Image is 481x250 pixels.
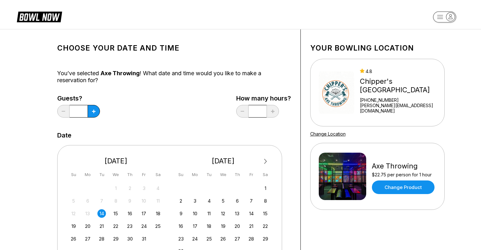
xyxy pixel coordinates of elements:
div: Choose Saturday, October 18th, 2025 [154,209,162,218]
div: Th [126,170,134,179]
div: Choose Wednesday, November 19th, 2025 [219,222,227,230]
div: Not available Friday, October 10th, 2025 [140,197,148,205]
div: Not available Wednesday, October 8th, 2025 [112,197,120,205]
div: Choose Friday, November 21st, 2025 [247,222,256,230]
div: Choose Thursday, October 30th, 2025 [126,235,134,243]
div: Choose Thursday, November 13th, 2025 [233,209,242,218]
div: Choose Saturday, November 1st, 2025 [261,184,270,192]
div: Su [69,170,78,179]
div: Choose Wednesday, November 26th, 2025 [219,235,227,243]
div: Choose Wednesday, November 12th, 2025 [219,209,227,218]
div: Choose Friday, October 17th, 2025 [140,209,148,218]
div: Choose Wednesday, November 5th, 2025 [219,197,227,205]
a: Change Product [372,180,435,194]
div: Choose Tuesday, November 11th, 2025 [205,209,213,218]
div: Tu [205,170,213,179]
img: Chipper's Horsetooth Center [319,69,355,116]
div: Not available Saturday, October 11th, 2025 [154,197,162,205]
div: Su [177,170,185,179]
div: Not available Thursday, October 2nd, 2025 [126,184,134,192]
label: Guests? [57,95,100,102]
div: Choose Wednesday, October 29th, 2025 [112,235,120,243]
div: Choose Wednesday, October 22nd, 2025 [112,222,120,230]
div: [DATE] [67,157,165,165]
div: Not available Wednesday, October 1st, 2025 [112,184,120,192]
div: Choose Sunday, November 23rd, 2025 [177,235,185,243]
div: Mo [83,170,92,179]
div: Not available Thursday, October 9th, 2025 [126,197,134,205]
div: Choose Tuesday, November 18th, 2025 [205,222,213,230]
div: Choose Friday, October 31st, 2025 [140,235,148,243]
div: Fr [140,170,148,179]
div: Choose Sunday, November 2nd, 2025 [177,197,185,205]
div: Not available Saturday, October 4th, 2025 [154,184,162,192]
div: Choose Sunday, October 19th, 2025 [69,222,78,230]
div: Not available Sunday, October 12th, 2025 [69,209,78,218]
div: Not available Monday, October 13th, 2025 [83,209,92,218]
h1: Your bowling location [310,44,445,52]
div: Not available Tuesday, October 7th, 2025 [97,197,106,205]
div: Choose Monday, November 17th, 2025 [191,222,199,230]
div: Choose Tuesday, November 25th, 2025 [205,235,213,243]
div: Choose Thursday, November 20th, 2025 [233,222,242,230]
div: We [219,170,227,179]
div: [DATE] [174,157,272,165]
div: Choose Sunday, November 16th, 2025 [177,222,185,230]
h1: Choose your Date and time [57,44,291,52]
div: Not available Friday, October 3rd, 2025 [140,184,148,192]
div: $22.75 per person for 1 hour [372,172,435,177]
div: Choose Tuesday, October 28th, 2025 [97,235,106,243]
div: Choose Saturday, October 25th, 2025 [154,222,162,230]
div: Chipper's [GEOGRAPHIC_DATA] [360,77,441,94]
div: Choose Sunday, November 9th, 2025 [177,209,185,218]
div: Axe Throwing [372,162,435,170]
div: Choose Saturday, November 8th, 2025 [261,197,270,205]
div: You’ve selected ! What date and time would you like to make a reservation for? [57,70,291,84]
div: Choose Thursday, October 23rd, 2025 [126,222,134,230]
div: Choose Friday, November 7th, 2025 [247,197,256,205]
div: Not available Sunday, October 5th, 2025 [69,197,78,205]
div: Choose Tuesday, November 4th, 2025 [205,197,213,205]
div: Choose Thursday, November 6th, 2025 [233,197,242,205]
div: Choose Monday, November 10th, 2025 [191,209,199,218]
div: [PHONE_NUMBER] [360,97,441,103]
div: Sa [261,170,270,179]
div: 4.8 [360,69,441,74]
button: Next Month [261,156,271,167]
div: Fr [247,170,256,179]
div: Choose Monday, October 27th, 2025 [83,235,92,243]
label: Date [57,132,71,139]
div: Th [233,170,242,179]
div: Choose Sunday, October 26th, 2025 [69,235,78,243]
a: Change Location [310,131,346,137]
div: Choose Saturday, November 29th, 2025 [261,235,270,243]
div: Not available Monday, October 6th, 2025 [83,197,92,205]
a: [PERSON_NAME][EMAIL_ADDRESS][DOMAIN_NAME] [360,103,441,113]
div: Choose Thursday, November 27th, 2025 [233,235,242,243]
div: Choose Saturday, November 15th, 2025 [261,209,270,218]
div: Sa [154,170,162,179]
div: Choose Monday, November 3rd, 2025 [191,197,199,205]
div: Choose Friday, November 14th, 2025 [247,209,256,218]
div: Tu [97,170,106,179]
div: Choose Tuesday, October 21st, 2025 [97,222,106,230]
div: We [112,170,120,179]
span: Axe Throwing [101,70,140,76]
div: Choose Saturday, November 22nd, 2025 [261,222,270,230]
div: Choose Tuesday, October 14th, 2025 [97,209,106,218]
img: Axe Throwing [319,153,366,200]
div: Choose Friday, November 28th, 2025 [247,235,256,243]
div: Mo [191,170,199,179]
div: Choose Friday, October 24th, 2025 [140,222,148,230]
div: Choose Wednesday, October 15th, 2025 [112,209,120,218]
div: Choose Thursday, October 16th, 2025 [126,209,134,218]
label: How many hours? [236,95,291,102]
div: Choose Monday, November 24th, 2025 [191,235,199,243]
div: Choose Monday, October 20th, 2025 [83,222,92,230]
div: month 2025-10 [69,183,163,243]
